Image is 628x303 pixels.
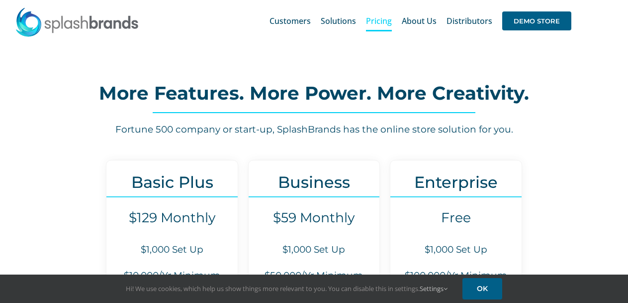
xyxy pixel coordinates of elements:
span: Solutions [321,17,356,25]
span: Distributors [447,17,492,25]
h6: $1,000 Set Up [106,243,237,257]
h3: Enterprise [390,173,521,191]
a: OK [462,278,502,300]
span: DEMO STORE [502,11,571,30]
h3: Basic Plus [106,173,237,191]
h6: Fortune 500 company or start-up, SplashBrands has the online store solution for you. [50,123,578,137]
h6: $1,000 Set Up [249,243,379,257]
span: Hi! We use cookies, which help us show things more relevant to you. You can disable this in setti... [126,284,448,293]
img: SplashBrands.com Logo [15,7,139,37]
span: Pricing [366,17,392,25]
h4: $129 Monthly [106,210,237,226]
h3: Business [249,173,379,191]
h4: Free [390,210,521,226]
a: DEMO STORE [502,5,571,37]
h2: More Features. More Power. More Creativity. [50,83,578,103]
h6: $10,000/Yr Minimum [106,269,237,283]
span: About Us [402,17,437,25]
h4: $59 Monthly [249,210,379,226]
h6: $50,000/Yr Minimum [249,269,379,283]
nav: Main Menu [269,5,571,37]
a: Distributors [447,5,492,37]
a: Settings [420,284,448,293]
h6: $100,000/Yr Minimum [390,269,521,283]
a: Pricing [366,5,392,37]
a: Customers [269,5,311,37]
h6: $1,000 Set Up [390,243,521,257]
span: Customers [269,17,311,25]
